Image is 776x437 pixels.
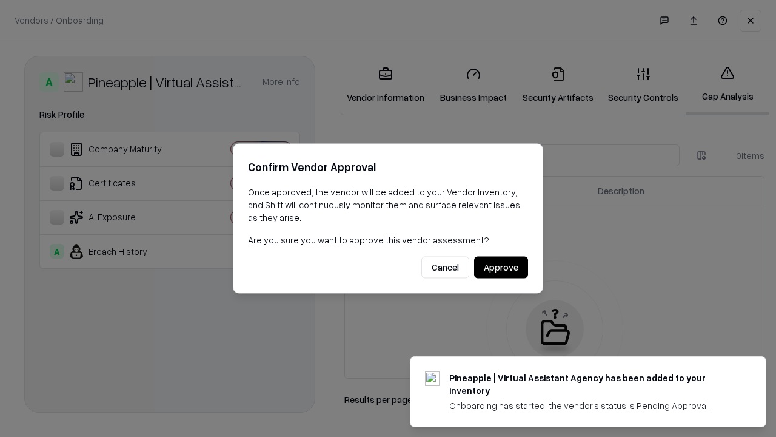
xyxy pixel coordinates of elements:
[248,186,528,224] p: Once approved, the vendor will be added to your Vendor Inventory, and Shift will continuously mon...
[425,371,440,386] img: trypineapple.com
[248,234,528,246] p: Are you sure you want to approve this vendor assessment?
[449,371,737,397] div: Pineapple | Virtual Assistant Agency has been added to your inventory
[449,399,737,412] div: Onboarding has started, the vendor's status is Pending Approval.
[421,257,469,279] button: Cancel
[248,158,528,176] h2: Confirm Vendor Approval
[474,257,528,279] button: Approve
